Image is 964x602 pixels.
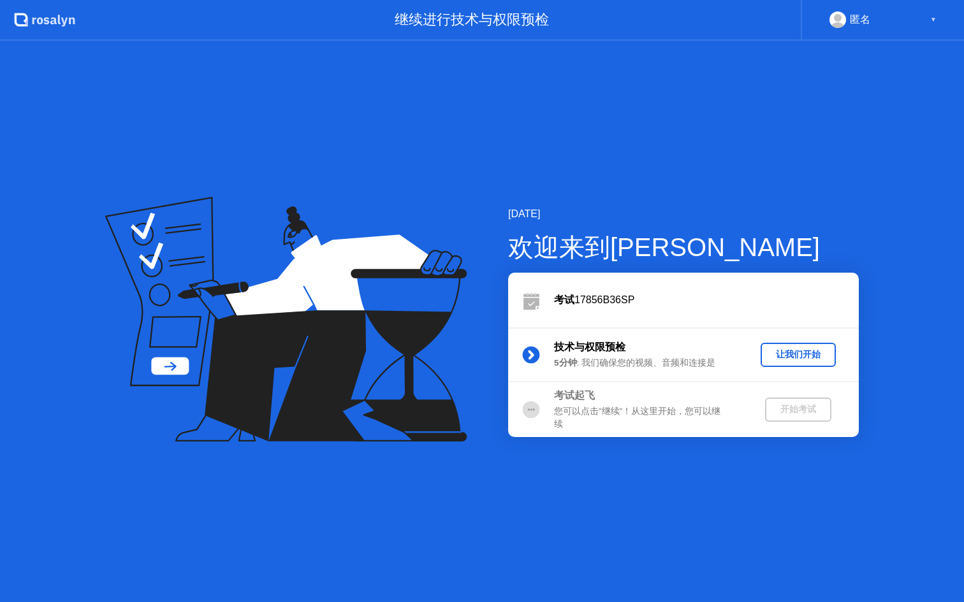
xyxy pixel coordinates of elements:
[554,294,574,305] b: 考试
[554,390,595,401] b: 考试起飞
[761,343,836,367] button: 让我们开始
[554,405,738,431] div: 您可以点击”继续”！从这里开始，您可以继续
[508,206,859,222] div: [DATE]
[554,357,738,369] div: : 我们确保您的视频、音频和连接是
[508,228,859,266] div: 欢迎来到[PERSON_NAME]
[930,11,937,28] div: ▼
[850,11,870,28] div: 匿名
[554,358,577,368] b: 5分钟
[554,341,625,352] b: 技术与权限预检
[554,292,859,308] div: 17856B36SP
[766,348,831,361] div: 让我们开始
[770,403,826,415] div: 开始考试
[765,398,831,422] button: 开始考试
